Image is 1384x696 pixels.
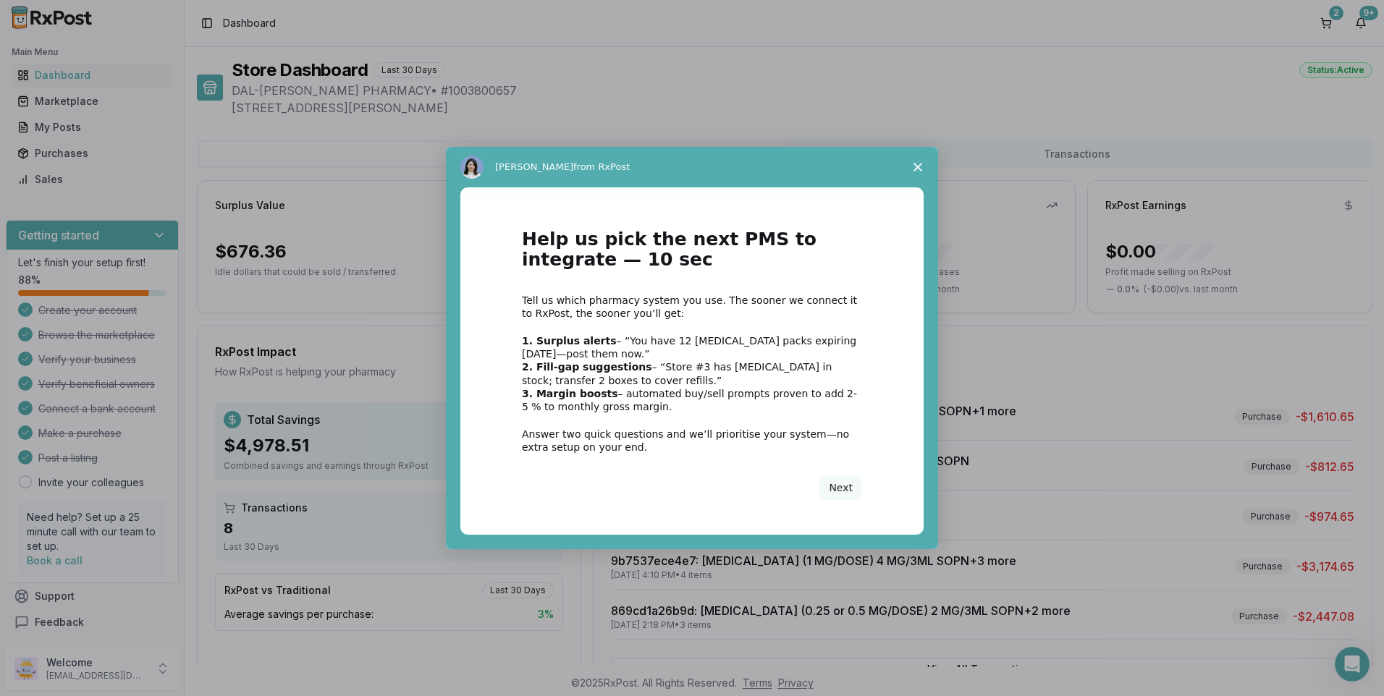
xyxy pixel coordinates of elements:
[819,475,862,500] button: Next
[522,335,617,347] b: 1. Surplus alerts
[573,161,630,172] span: from RxPost
[522,334,862,360] div: – “You have 12 [MEDICAL_DATA] packs expiring [DATE]—post them now.”
[522,229,862,279] h1: Help us pick the next PMS to integrate — 10 sec
[495,161,573,172] span: [PERSON_NAME]
[522,294,862,320] div: Tell us which pharmacy system you use. The sooner we connect it to RxPost, the sooner you’ll get:
[522,387,862,413] div: – automated buy/sell prompts proven to add 2-5 % to monthly gross margin.
[522,428,862,454] div: Answer two quick questions and we’ll prioritise your system—no extra setup on your end.
[460,156,484,179] img: Profile image for Alice
[522,361,652,373] b: 2. Fill-gap suggestions
[522,388,618,399] b: 3. Margin boosts
[898,147,938,187] span: Close survey
[522,360,862,386] div: – “Store #3 has [MEDICAL_DATA] in stock; transfer 2 boxes to cover refills.”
